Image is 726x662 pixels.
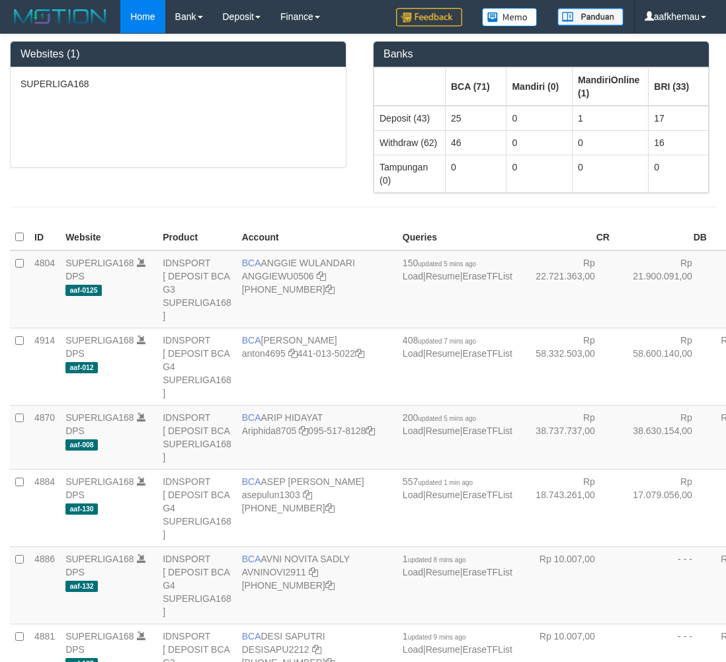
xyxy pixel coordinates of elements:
[374,106,446,131] td: Deposit (43)
[418,338,476,345] span: updated 7 mins ago
[462,490,512,500] a: EraseTFList
[403,425,423,436] a: Load
[518,250,615,328] td: Rp 22.721.363,00
[615,328,712,405] td: Rp 58.600.140,00
[10,7,110,26] img: MOTION_logo.png
[462,271,512,281] a: EraseTFList
[462,425,512,436] a: EraseTFList
[403,631,512,655] span: | |
[462,644,512,655] a: EraseTFList
[403,412,476,423] span: 200
[615,405,712,469] td: Rp 38.630.154,00
[446,67,506,106] th: Group: activate to sort column ascending
[237,250,397,328] td: ANGGIE WULANDARI [PHONE_NUMBER]
[426,644,460,655] a: Resume
[242,490,300,500] a: asepulun1303
[615,469,712,546] td: Rp 17.079.056,00
[446,155,506,192] td: 0
[29,469,60,546] td: 4884
[29,328,60,405] td: 4914
[615,546,712,624] td: - - -
[518,546,615,624] td: Rp 10.007,00
[426,567,460,577] a: Resume
[403,412,512,436] span: | |
[242,425,297,436] a: Ariphida8705
[29,250,60,328] td: 4804
[242,476,261,487] span: BCA
[242,348,286,359] a: anton4695
[403,631,466,642] span: 1
[60,250,157,328] td: DPS
[518,405,615,469] td: Rp 38.737.737,00
[397,225,518,250] th: Queries
[65,362,98,373] span: aaf-012
[65,412,134,423] a: SUPERLIGA168
[403,567,423,577] a: Load
[649,67,709,106] th: Group: activate to sort column ascending
[426,348,460,359] a: Resume
[426,490,460,500] a: Resume
[60,328,157,405] td: DPS
[573,67,649,106] th: Group: activate to sort column ascending
[418,415,476,422] span: updated 5 mins ago
[20,48,336,60] h3: Websites (1)
[403,348,423,359] a: Load
[242,412,261,423] span: BCA
[157,225,237,250] th: Product
[403,476,473,487] span: 557
[242,631,261,642] span: BCA
[60,546,157,624] td: DPS
[157,250,237,328] td: IDNSPORT [ DEPOSIT BCA G3 SUPERLIGA168 ]
[20,77,336,91] p: SUPERLIGA168
[403,554,466,564] span: 1
[65,285,102,296] span: aaf-0125
[408,556,466,564] span: updated 8 mins ago
[557,8,624,26] img: panduan.png
[309,567,318,577] a: Copy AVNINOVI2911 to clipboard
[157,328,237,405] td: IDNSPORT [ DEPOSIT BCA G4 SUPERLIGA168 ]
[29,546,60,624] td: 4886
[403,335,512,359] span: | |
[317,271,326,281] a: Copy ANGGIEWU0506 to clipboard
[403,271,423,281] a: Load
[403,644,423,655] a: Load
[237,469,397,546] td: ASEP [PERSON_NAME] [PHONE_NUMBER]
[60,405,157,469] td: DPS
[288,348,298,359] a: Copy anton4695 to clipboard
[396,8,462,26] img: Feedback.jpg
[65,554,134,564] a: SUPERLIGA168
[418,260,476,268] span: updated 5 mins ago
[403,258,512,281] span: | |
[506,155,573,192] td: 0
[374,67,446,106] th: Group: activate to sort column ascending
[303,490,312,500] a: Copy asepulun1303 to clipboard
[649,155,709,192] td: 0
[325,503,335,513] a: Copy 4062281875 to clipboard
[242,567,306,577] a: AVNINOVI2911
[462,567,512,577] a: EraseTFList
[157,546,237,624] td: IDNSPORT [ DEPOSIT BCA G4 SUPERLIGA168 ]
[426,425,460,436] a: Resume
[649,130,709,155] td: 16
[60,469,157,546] td: DPS
[325,284,335,295] a: Copy 4062213373 to clipboard
[237,328,397,405] td: [PERSON_NAME] 441-013-5022
[65,631,134,642] a: SUPERLIGA168
[615,250,712,328] td: Rp 21.900.091,00
[65,439,98,451] span: aaf-008
[446,130,506,155] td: 46
[65,335,134,346] a: SUPERLIGA168
[506,106,573,131] td: 0
[29,225,60,250] th: ID
[65,581,98,592] span: aaf-132
[573,155,649,192] td: 0
[518,225,615,250] th: CR
[237,405,397,469] td: ARIP HIDAYAT 095-517-8128
[242,335,261,346] span: BCA
[408,634,466,641] span: updated 9 mins ago
[573,106,649,131] td: 1
[649,106,709,131] td: 17
[374,130,446,155] td: Withdraw (62)
[157,469,237,546] td: IDNSPORT [ DEPOSIT BCA G4 SUPERLIGA168 ]
[157,405,237,469] td: IDNSPORT [ DEPOSIT BCA SUPERLIGA168 ]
